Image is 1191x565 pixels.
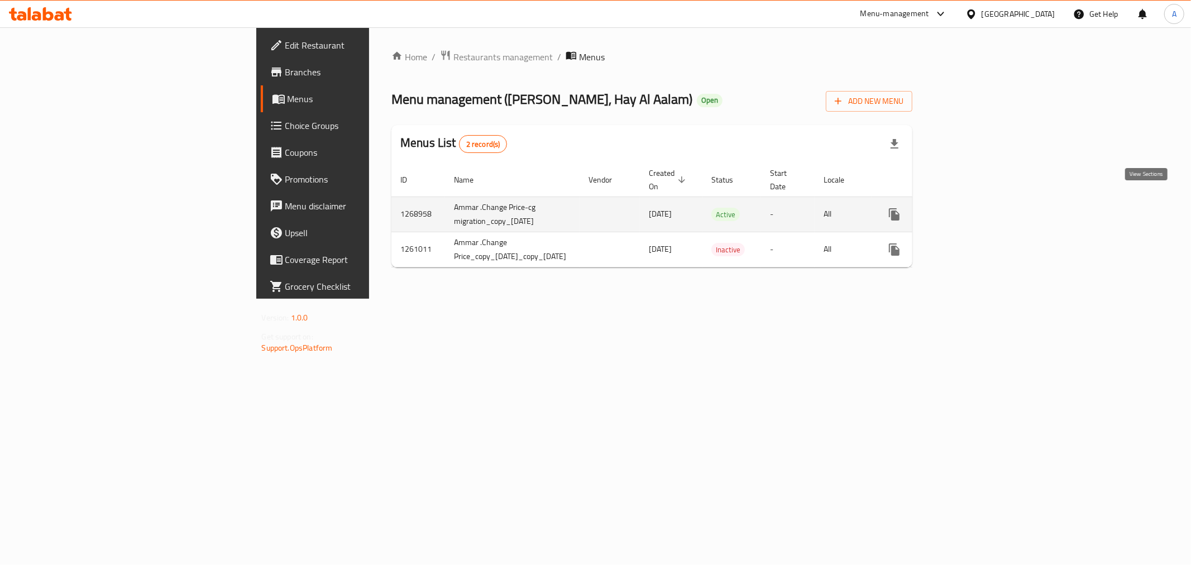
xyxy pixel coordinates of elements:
button: more [881,201,908,228]
span: Name [454,173,488,186]
span: ID [400,173,422,186]
a: Promotions [261,166,455,193]
span: Active [711,208,740,221]
span: [DATE] [649,207,672,221]
span: 1.0.0 [291,310,308,325]
div: Total records count [459,135,508,153]
div: Open [697,94,723,107]
a: Restaurants management [440,50,553,64]
td: All [815,232,872,267]
span: Locale [824,173,859,186]
span: Vendor [589,173,626,186]
span: A [1172,8,1176,20]
th: Actions [872,163,997,197]
span: Menus [288,92,446,106]
div: [GEOGRAPHIC_DATA] [982,8,1055,20]
span: Version: [262,310,289,325]
td: - [761,232,815,267]
span: [DATE] [649,242,672,256]
button: more [881,236,908,263]
div: Export file [881,131,908,157]
td: - [761,197,815,232]
div: Menu-management [860,7,929,21]
button: Add New Menu [826,91,912,112]
span: Open [697,95,723,105]
span: Promotions [285,173,446,186]
span: Coverage Report [285,253,446,266]
nav: breadcrumb [391,50,912,64]
span: Choice Groups [285,119,446,132]
span: Restaurants management [453,50,553,64]
h2: Menus List [400,135,507,153]
table: enhanced table [391,163,997,267]
span: Inactive [711,243,745,256]
li: / [557,50,561,64]
button: Change Status [908,201,935,228]
span: Coupons [285,146,446,159]
span: Status [711,173,748,186]
a: Edit Restaurant [261,32,455,59]
span: Add New Menu [835,94,903,108]
td: All [815,197,872,232]
span: Menus [579,50,605,64]
td: Ammar .Change Price-cg migration_copy_[DATE] [445,197,580,232]
a: Branches [261,59,455,85]
span: Menu management ( [PERSON_NAME], Hay Al Aalam ) [391,87,692,112]
span: Created On [649,166,689,193]
a: Coverage Report [261,246,455,273]
span: Upsell [285,226,446,240]
span: Grocery Checklist [285,280,446,293]
a: Choice Groups [261,112,455,139]
span: Start Date [770,166,801,193]
a: Menus [261,85,455,112]
span: Get support on: [262,329,313,344]
a: Coupons [261,139,455,166]
td: Ammar .Change Price_copy_[DATE]_copy_[DATE] [445,232,580,267]
span: Menu disclaimer [285,199,446,213]
a: Upsell [261,219,455,246]
span: 2 record(s) [460,139,507,150]
span: Branches [285,65,446,79]
a: Support.OpsPlatform [262,341,333,355]
button: Change Status [908,236,935,263]
span: Edit Restaurant [285,39,446,52]
a: Grocery Checklist [261,273,455,300]
a: Menu disclaimer [261,193,455,219]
